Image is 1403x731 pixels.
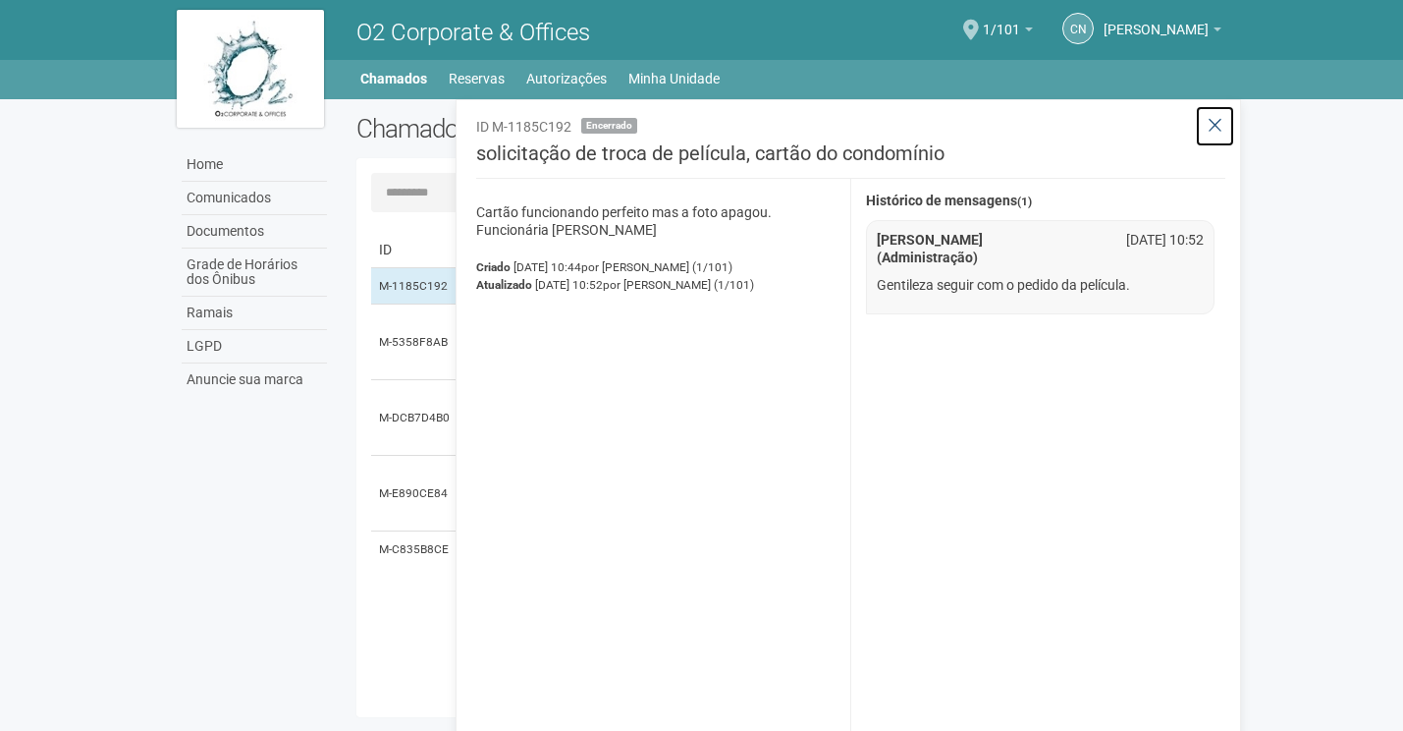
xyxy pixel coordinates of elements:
[1062,13,1094,44] a: CN
[356,114,702,143] h2: Chamados
[603,278,754,292] span: por [PERSON_NAME] (1/101)
[182,364,327,396] a: Anuncie sua marca
[983,3,1020,37] span: 1/101
[182,249,327,297] a: Grade de Horários dos Ônibus
[476,260,511,274] strong: Criado
[476,278,532,292] strong: Atualizado
[371,305,459,380] td: M-5358F8AB
[182,330,327,364] a: LGPD
[1104,25,1221,40] a: [PERSON_NAME]
[476,119,571,135] span: ID M-1185C192
[182,297,327,330] a: Ramais
[371,232,459,268] td: ID
[371,456,459,532] td: M-E890CE84
[1017,195,1032,208] span: (1)
[513,260,732,274] span: [DATE] 10:44
[581,260,732,274] span: por [PERSON_NAME] (1/101)
[356,19,590,46] span: O2 Corporate & Offices
[535,278,754,292] span: [DATE] 10:52
[177,10,324,128] img: logo.jpg
[360,65,427,92] a: Chamados
[866,194,1032,209] strong: Histórico de mensagens
[877,232,983,265] strong: [PERSON_NAME] (Administração)
[476,143,1225,179] h3: solicitação de troca de película, cartão do condomínio
[371,380,459,456] td: M-DCB7D4B0
[1104,3,1209,37] span: CELIA NASCIMENTO
[476,203,836,239] p: Cartão funcionando perfeito mas a foto apagou. Funcionária [PERSON_NAME]
[371,532,459,568] td: M-C835B8CE
[1100,231,1218,249] div: [DATE] 10:52
[983,25,1033,40] a: 1/101
[628,65,720,92] a: Minha Unidade
[581,118,637,134] span: Encerrado
[182,182,327,215] a: Comunicados
[449,65,505,92] a: Reservas
[877,276,1205,294] p: Gentileza seguir com o pedido da película.
[182,148,327,182] a: Home
[182,215,327,249] a: Documentos
[371,268,459,305] td: M-1185C192
[526,65,607,92] a: Autorizações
